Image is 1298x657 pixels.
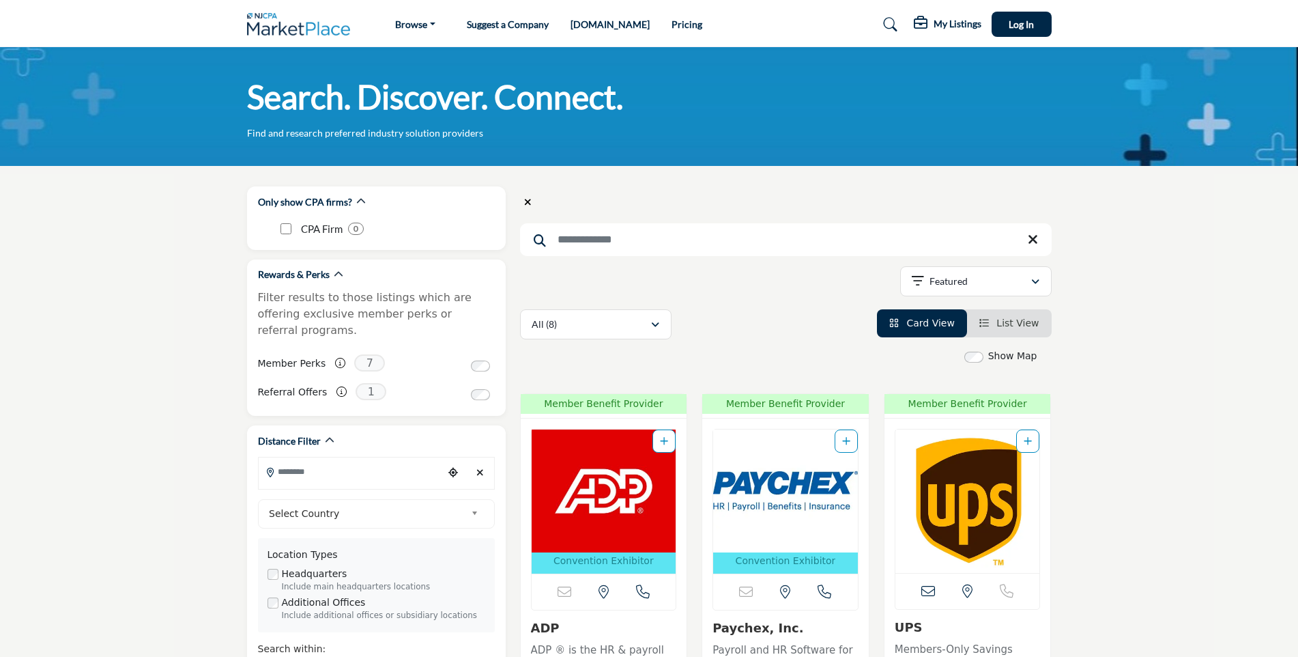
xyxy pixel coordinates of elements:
li: Card View [877,309,967,337]
button: Featured [900,266,1052,296]
div: Choose your current location [443,458,463,488]
a: Add To List [842,436,850,447]
h1: Search. Discover. Connect. [247,76,623,118]
a: ADP [531,621,560,635]
h2: Only show CPA firms? [258,195,352,209]
a: Search [870,14,906,36]
a: Pricing [672,18,702,30]
span: Card View [906,318,954,328]
a: Browse [386,15,445,34]
span: Member Benefit Provider [525,397,683,411]
div: Include main headquarters locations [282,581,485,593]
a: UPS [895,620,923,634]
a: Paychex, Inc. [712,621,803,635]
p: Find and research preferred industry solution providers [247,126,483,140]
div: Search within: [258,642,495,656]
li: List View [967,309,1052,337]
div: My Listings [914,16,981,33]
a: View List [979,318,1039,328]
input: Search Location [259,458,443,485]
h3: ADP [531,621,677,636]
h2: Distance Filter [258,434,321,448]
button: Log In [992,12,1052,37]
span: 1 [356,383,386,400]
a: Open Listing in new tab [532,430,676,574]
b: 0 [354,224,358,234]
p: Featured [929,275,968,288]
label: Show Map [988,349,1037,363]
label: Member Perks [258,352,326,376]
h3: UPS [895,620,1041,635]
input: Search Keyword [520,223,1052,256]
div: 0 Results For CPA Firm [348,223,364,235]
h5: My Listings [934,18,981,30]
input: Switch to Member Perks [471,361,490,372]
input: Switch to Referral Offers [471,389,490,400]
p: Convention Exhibitor [736,554,836,568]
span: Member Benefit Provider [889,397,1047,411]
a: Add To List [660,436,668,447]
label: Headquarters [282,567,347,581]
div: Clear search location [470,458,491,488]
a: Open Listing in new tab [895,430,1040,573]
span: Select Country [269,505,465,522]
p: All (8) [532,318,557,331]
label: Referral Offers [258,380,328,404]
img: ADP [532,430,676,553]
span: 7 [354,354,385,372]
h2: Rewards & Perks [258,268,330,281]
div: Location Types [268,548,485,562]
i: Clear search location [524,197,532,207]
img: Paychex, Inc. [713,430,858,553]
p: Convention Exhibitor [553,554,654,568]
a: [DOMAIN_NAME] [571,18,650,30]
h3: Paychex, Inc. [712,621,859,636]
button: All (8) [520,309,672,339]
p: CPA Firm: CPA Firm [301,221,343,237]
p: Filter results to those listings which are offering exclusive member perks or referral programs. [258,290,495,339]
span: Member Benefit Provider [706,397,865,411]
a: Add To List [1024,436,1032,447]
span: List View [996,318,1039,328]
input: CPA Firm checkbox [280,223,291,234]
img: UPS [895,430,1040,573]
a: Open Listing in new tab [713,430,858,574]
a: View Card [889,318,955,328]
span: Log In [1009,18,1034,30]
a: Suggest a Company [467,18,549,30]
div: Include additional offices or subsidiary locations [282,610,485,622]
label: Additional Offices [282,596,366,610]
img: Site Logo [247,13,358,36]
